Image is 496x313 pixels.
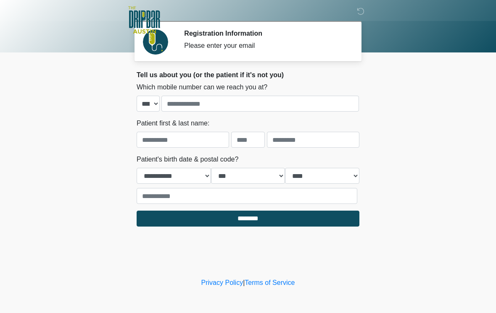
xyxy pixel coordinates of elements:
a: | [243,279,245,286]
a: Privacy Policy [201,279,243,286]
div: Please enter your email [184,41,347,51]
img: Agent Avatar [143,29,168,55]
h2: Tell us about you (or the patient if it's not you) [137,71,359,79]
label: Which mobile number can we reach you at? [137,82,267,92]
img: The DRIPBaR - Austin The Domain Logo [128,6,160,34]
label: Patient first & last name: [137,118,209,128]
label: Patient's birth date & postal code? [137,154,238,164]
a: Terms of Service [245,279,295,286]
